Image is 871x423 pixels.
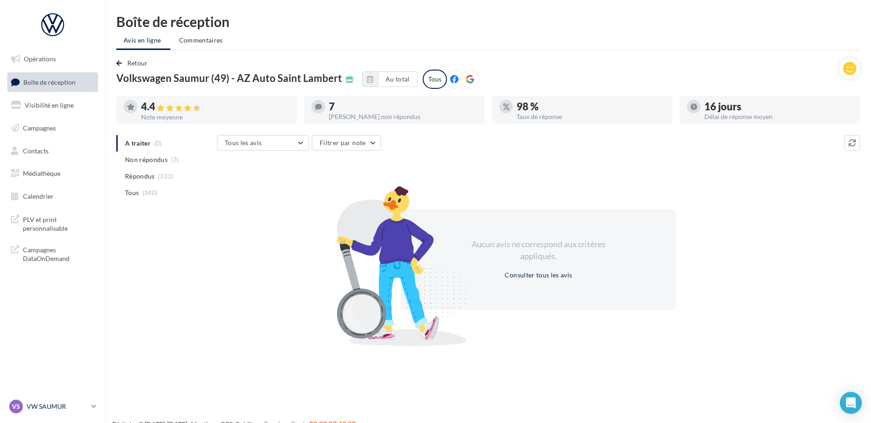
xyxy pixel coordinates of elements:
button: Filtrer par note [312,135,381,151]
span: Tous [125,188,139,197]
div: Tous [423,70,447,89]
button: Consulter tous les avis [501,270,576,281]
a: Opérations [5,49,100,69]
a: Médiathèque [5,164,100,183]
button: Retour [116,58,152,69]
div: Taux de réponse [517,114,665,120]
div: Open Intercom Messenger [840,392,862,414]
a: Visibilité en ligne [5,96,100,115]
div: Délai de réponse moyen [704,114,853,120]
a: PLV et print personnalisable [5,210,100,237]
p: VW SAUMUR [27,402,87,411]
span: Boîte de réception [23,78,76,86]
a: Calendrier [5,187,100,206]
span: Opérations [24,55,56,63]
div: Note moyenne [141,114,289,120]
span: Médiathèque [23,169,60,177]
div: Aucun avis ne correspond aux critères appliqués. [460,239,617,262]
span: Retour [127,59,148,67]
div: 16 jours [704,102,853,112]
span: Contacts [23,146,49,154]
button: Au total [362,71,418,87]
button: Tous les avis [217,135,309,151]
a: Contacts [5,141,100,161]
div: 7 [329,102,477,112]
span: Campagnes DataOnDemand [23,244,94,263]
span: Visibilité en ligne [25,101,74,109]
span: Répondus [125,172,155,181]
span: Volkswagen Saumur (49) - AZ Auto Saint Lambert [116,73,342,83]
a: Campagnes [5,119,100,138]
span: Calendrier [23,192,54,200]
button: Au total [378,71,418,87]
span: PLV et print personnalisable [23,213,94,233]
span: Tous les avis [225,139,262,146]
span: (340) [142,189,158,196]
span: Non répondus [125,155,168,164]
a: Campagnes DataOnDemand [5,240,100,267]
span: Commentaires [179,36,223,44]
a: VS VW SAUMUR [7,398,98,415]
span: VS [12,402,20,411]
a: Boîte de réception [5,72,100,92]
span: (7) [171,156,179,163]
div: [PERSON_NAME] non répondus [329,114,477,120]
span: (333) [158,173,174,180]
div: 4.4 [141,102,289,112]
div: Boîte de réception [116,15,860,28]
span: Campagnes [23,124,56,132]
div: 98 % [517,102,665,112]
